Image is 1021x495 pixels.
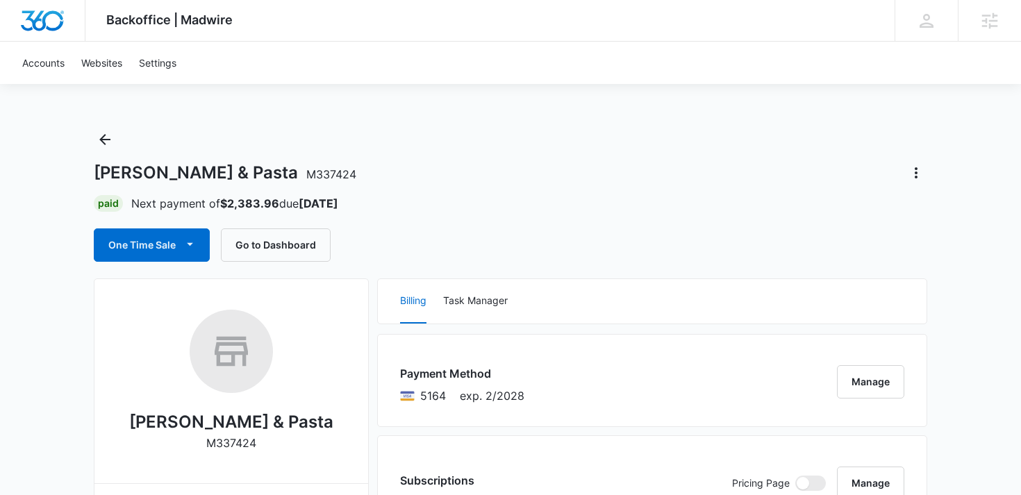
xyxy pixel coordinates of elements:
div: Paid [94,195,123,212]
span: Visa ending with [420,387,446,404]
p: Next payment of due [131,195,338,212]
button: Manage [837,365,904,398]
button: Actions [905,162,927,184]
button: Back [94,128,116,151]
span: Backoffice | Madwire [106,12,233,27]
p: M337424 [206,435,256,451]
a: Accounts [14,42,73,84]
button: Task Manager [443,279,508,324]
button: One Time Sale [94,228,210,262]
a: Websites [73,42,131,84]
h3: Subscriptions [400,472,474,489]
button: Billing [400,279,426,324]
button: Go to Dashboard [221,228,331,262]
p: Pricing Page [732,476,790,491]
a: Settings [131,42,185,84]
strong: $2,383.96 [220,196,279,210]
span: M337424 [306,167,356,181]
h1: [PERSON_NAME] & Pasta [94,162,356,183]
span: exp. 2/2028 [460,387,524,404]
strong: [DATE] [299,196,338,210]
h3: Payment Method [400,365,524,382]
h2: [PERSON_NAME] & Pasta [129,410,333,435]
